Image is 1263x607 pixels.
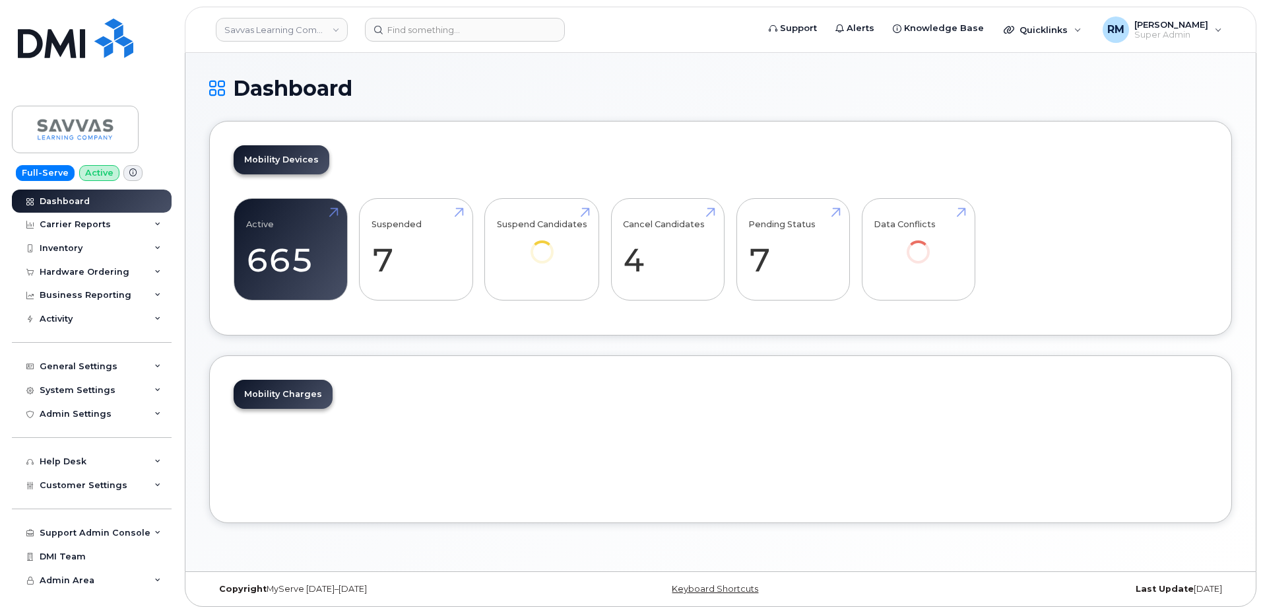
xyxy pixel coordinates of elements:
a: Cancel Candidates 4 [623,206,712,293]
div: MyServe [DATE]–[DATE] [209,584,550,594]
h1: Dashboard [209,77,1232,100]
a: Mobility Charges [234,380,333,409]
a: Data Conflicts [874,206,963,282]
a: Active 665 [246,206,335,293]
a: Pending Status 7 [748,206,837,293]
div: [DATE] [891,584,1232,594]
a: Suspended 7 [372,206,461,293]
strong: Copyright [219,584,267,594]
a: Suspend Candidates [497,206,587,282]
a: Keyboard Shortcuts [672,584,758,594]
a: Mobility Devices [234,145,329,174]
strong: Last Update [1136,584,1194,594]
